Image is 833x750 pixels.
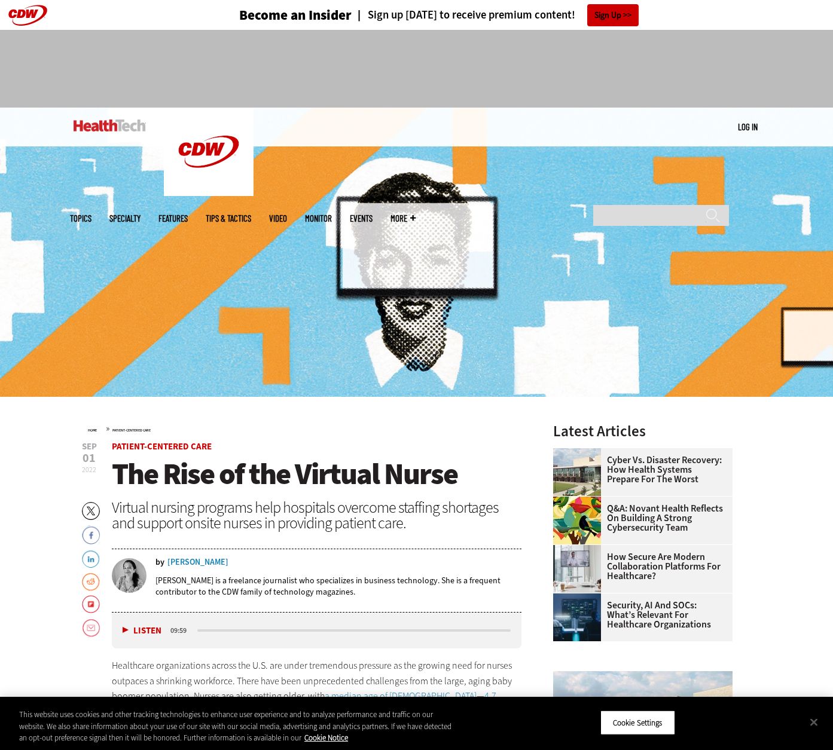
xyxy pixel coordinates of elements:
[112,500,522,531] div: Virtual nursing programs help hospitals overcome staffing shortages and support onsite nurses in ...
[82,465,96,475] span: 2022
[112,558,147,593] img: Melissa Delaney
[239,8,352,22] h3: Become an Insider
[167,558,228,567] a: [PERSON_NAME]
[82,452,97,464] span: 01
[553,593,601,641] img: security team in high-tech computer room
[112,454,457,494] span: The Rise of the Virtual Nurse
[169,625,196,636] div: duration
[553,545,607,555] a: care team speaks with physician over conference call
[199,42,634,96] iframe: advertisement
[600,710,675,735] button: Cookie Settings
[553,601,725,629] a: Security, AI and SOCs: What’s Relevant for Healthcare Organizations
[269,214,287,223] a: Video
[112,428,151,433] a: Patient-Centered Care
[553,448,607,458] a: University of Vermont Medical Center’s main campus
[553,497,601,544] img: abstract illustration of a tree
[801,709,827,735] button: Close
[553,552,725,581] a: How Secure Are Modern Collaboration Platforms for Healthcare?
[88,428,97,433] a: Home
[123,626,161,635] button: Listen
[390,214,416,223] span: More
[553,424,733,439] h3: Latest Articles
[155,575,522,598] p: [PERSON_NAME] is a freelance journalist who specializes in business technology. She is a frequent...
[194,8,352,22] a: Become an Insider
[350,214,373,223] a: Events
[738,121,758,132] a: Log in
[109,214,141,223] span: Specialty
[305,214,332,223] a: MonITor
[206,214,251,223] a: Tips & Tactics
[587,4,639,26] a: Sign Up
[112,658,522,719] p: Healthcare organizations across the U.S. are under tremendous pressure as the growing need for nu...
[553,545,601,593] img: care team speaks with physician over conference call
[158,214,188,223] a: Features
[164,186,254,199] a: CDW
[553,448,601,496] img: University of Vermont Medical Center’s main campus
[553,504,725,532] a: Q&A: Novant Health Reflects on Building a Strong Cybersecurity Team
[325,690,477,702] a: a median age of [DEMOGRAPHIC_DATA]
[304,733,348,743] a: More information about your privacy
[738,121,758,133] div: User menu
[88,424,522,433] div: »
[82,442,97,451] span: Sep
[553,593,607,603] a: security team in high-tech computer room
[164,108,254,196] img: Home
[553,497,607,506] a: abstract illustration of a tree
[74,120,146,131] img: Home
[70,214,91,223] span: Topics
[112,440,212,452] a: Patient-Centered Care
[112,613,522,648] div: media player
[155,558,164,567] span: by
[19,709,458,744] div: This website uses cookies and other tracking technologies to enhance user experience and to analy...
[553,455,725,484] a: Cyber vs. Disaster Recovery: How Health Systems Prepare for the Worst
[352,10,575,21] a: Sign up [DATE] to receive premium content!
